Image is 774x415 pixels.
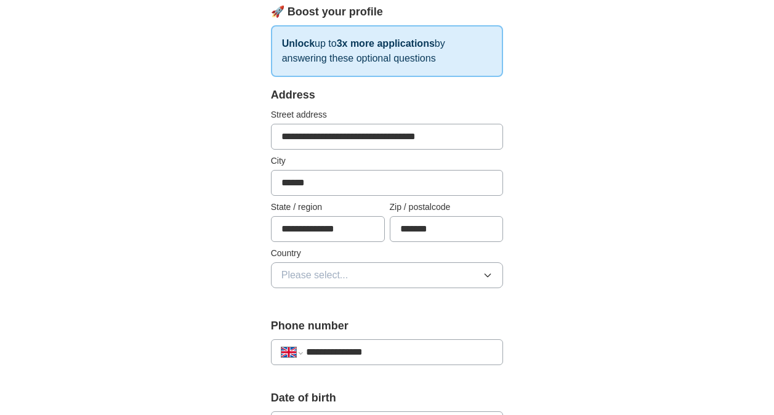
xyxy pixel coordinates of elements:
[271,247,504,260] label: Country
[271,318,504,334] label: Phone number
[271,25,504,77] p: up to by answering these optional questions
[390,201,504,214] label: Zip / postalcode
[282,38,315,49] strong: Unlock
[271,108,504,121] label: Street address
[271,390,504,406] label: Date of birth
[337,38,435,49] strong: 3x more applications
[271,262,504,288] button: Please select...
[281,268,349,283] span: Please select...
[271,87,504,103] div: Address
[271,155,504,167] label: City
[271,201,385,214] label: State / region
[271,4,504,20] div: 🚀 Boost your profile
